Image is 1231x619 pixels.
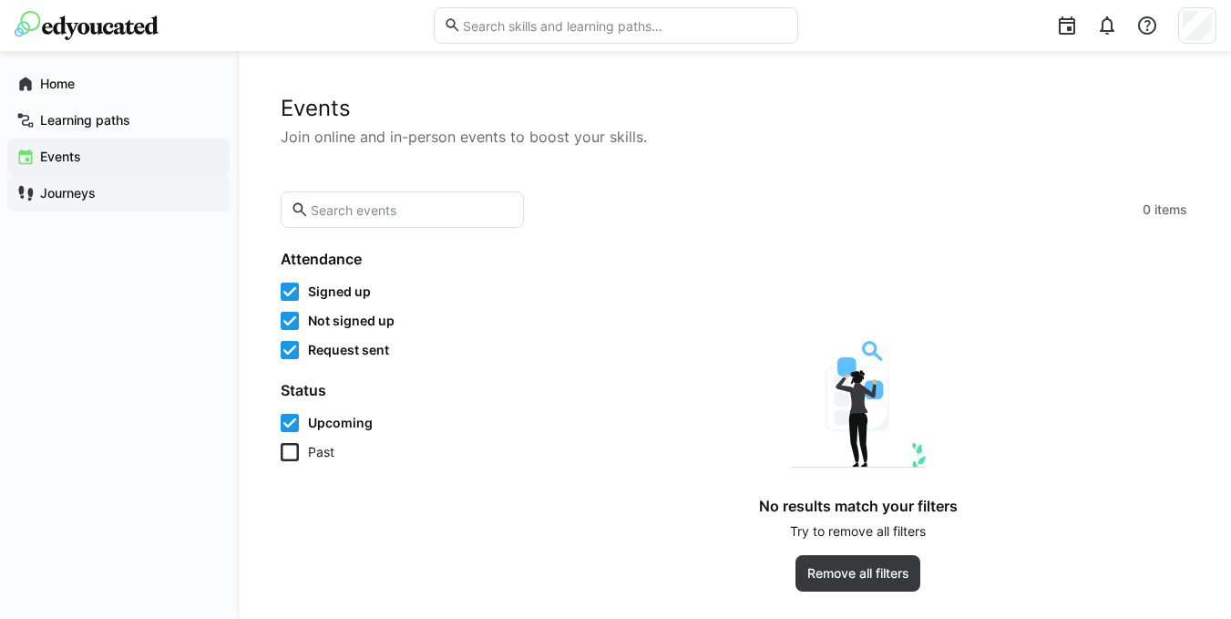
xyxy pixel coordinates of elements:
span: Remove all filters [805,564,912,583]
span: items [1154,201,1187,219]
input: Search events [309,201,514,218]
span: 0 [1143,201,1151,219]
h2: Events [281,95,1187,122]
p: Join online and in-person events to boost your skills. [281,126,1187,148]
p: Try to remove all filters [790,522,926,541]
span: Past [308,443,334,461]
h4: No results match your filters [759,497,958,515]
h4: Status [281,381,507,399]
h4: Attendance [281,250,507,268]
span: Not signed up [308,312,395,330]
span: Signed up [308,283,371,301]
span: Request sent [308,341,389,359]
button: Remove all filters [795,555,921,592]
input: Search skills and learning paths… [461,17,787,34]
span: Upcoming [308,414,373,432]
